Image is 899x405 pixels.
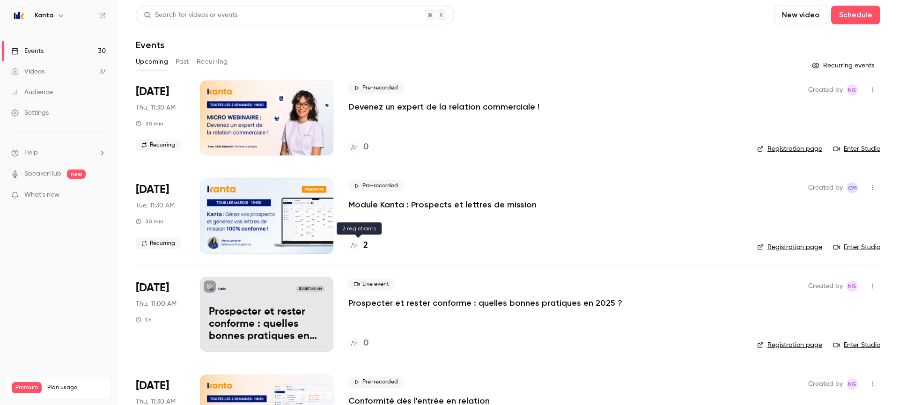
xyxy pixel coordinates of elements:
[144,10,237,20] div: Search for videos or events
[136,84,169,99] span: [DATE]
[348,239,368,252] a: 2
[136,316,152,324] div: 1 h
[757,340,822,350] a: Registration page
[136,81,185,155] div: Oct 9 Thu, 11:30 AM (Europe/Paris)
[35,11,53,20] h6: Kanta
[209,306,324,342] p: Prospecter et rester conforme : quelles bonnes pratiques en 2025 ?
[808,84,843,96] span: Created by
[176,54,189,69] button: Past
[348,101,539,112] a: Devenez un expert de la relation commerciale !
[348,279,395,290] span: Live event
[24,190,59,200] span: What's new
[363,141,368,154] h4: 0
[136,238,181,249] span: Recurring
[200,277,333,352] a: Prospecter et rester conforme : quelles bonnes pratiques en 2025 ?Kanta[DATE] 11:00 AMProspecter ...
[848,280,856,292] span: NG
[348,199,537,210] a: Module Kanta : Prospects et lettres de mission
[296,286,324,292] span: [DATE] 11:00 AM
[95,191,106,199] iframe: Noticeable Trigger
[197,54,228,69] button: Recurring
[11,108,49,118] div: Settings
[136,218,163,225] div: 30 min
[136,201,175,210] span: Tue, 11:30 AM
[848,378,856,390] span: NG
[757,144,822,154] a: Registration page
[348,82,404,94] span: Pre-recorded
[136,277,185,352] div: Oct 16 Thu, 11:00 AM (Europe/Paris)
[848,182,857,193] span: CM
[47,384,105,391] span: Plan usage
[136,280,169,295] span: [DATE]
[848,84,856,96] span: NG
[808,280,843,292] span: Created by
[136,103,176,112] span: Thu, 11:30 AM
[136,299,177,309] span: Thu, 11:00 AM
[348,337,368,350] a: 0
[757,243,822,252] a: Registration page
[363,337,368,350] h4: 0
[833,340,880,350] a: Enter Studio
[218,287,226,291] p: Kanta
[808,58,880,73] button: Recurring events
[136,54,168,69] button: Upcoming
[11,67,44,76] div: Videos
[136,140,181,151] span: Recurring
[136,182,169,197] span: [DATE]
[24,169,61,179] a: SpeakerHub
[136,178,185,253] div: Oct 14 Tue, 11:30 AM (Europe/Paris)
[11,88,53,97] div: Audience
[847,182,858,193] span: Charlotte MARTEL
[11,148,106,158] li: help-dropdown-opener
[348,141,368,154] a: 0
[12,382,42,393] span: Premium
[67,169,86,179] span: new
[831,6,880,24] button: Schedule
[847,378,858,390] span: Nicolas Guitard
[136,39,164,51] h1: Events
[136,378,169,393] span: [DATE]
[808,182,843,193] span: Created by
[833,243,880,252] a: Enter Studio
[847,280,858,292] span: Nicolas Guitard
[348,297,622,309] a: Prospecter et rester conforme : quelles bonnes pratiques en 2025 ?
[847,84,858,96] span: Nicolas Guitard
[833,144,880,154] a: Enter Studio
[348,180,404,191] span: Pre-recorded
[24,148,38,158] span: Help
[11,46,44,56] div: Events
[363,239,368,252] h4: 2
[348,376,404,388] span: Pre-recorded
[808,378,843,390] span: Created by
[12,8,27,23] img: Kanta
[136,120,163,127] div: 30 min
[774,6,827,24] button: New video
